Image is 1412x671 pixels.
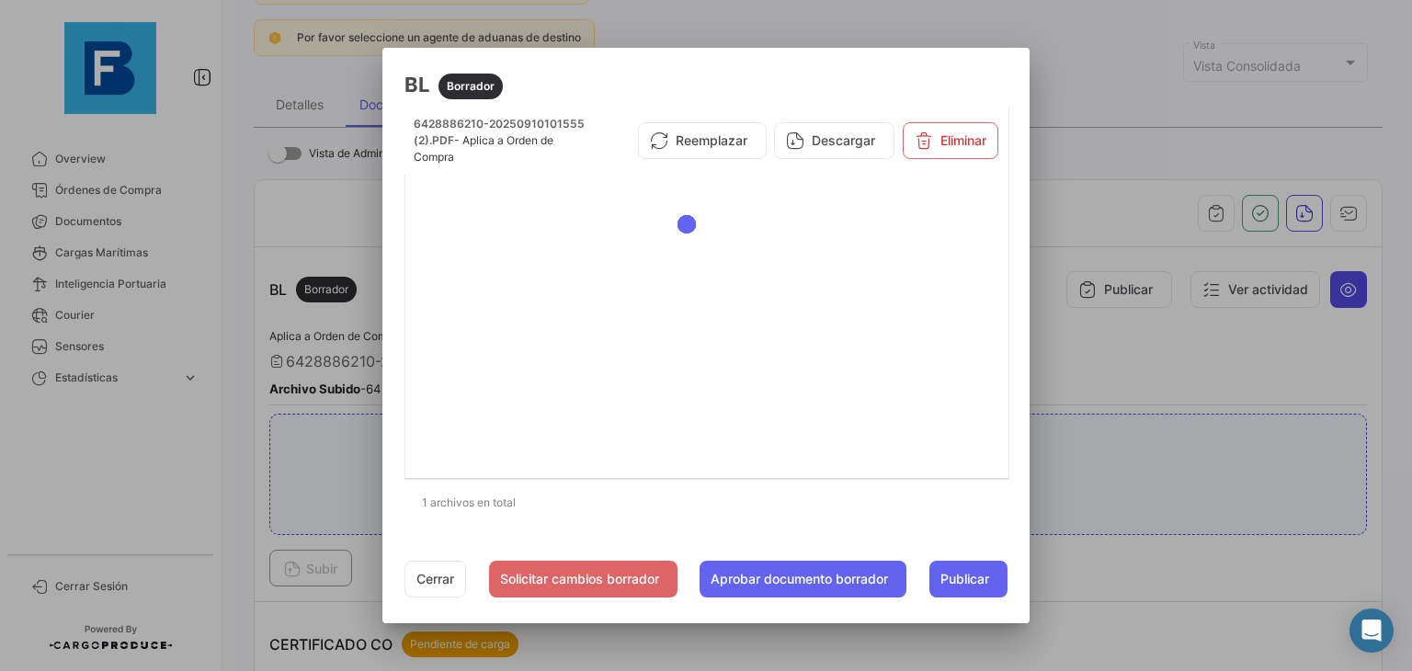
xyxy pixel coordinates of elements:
[414,133,553,164] span: - Aplica a Orden de Compra
[903,122,998,159] button: Eliminar
[404,480,1008,526] div: 1 archivos en total
[774,122,894,159] button: Descargar
[929,561,1008,597] button: Publicar
[447,78,495,95] span: Borrador
[1349,608,1394,653] div: Abrir Intercom Messenger
[638,122,767,159] button: Reemplazar
[940,570,989,588] span: Publicar
[404,70,1008,99] h3: BL
[700,561,906,597] button: Aprobar documento borrador
[489,561,678,597] button: Solicitar cambios borrador
[404,561,466,597] button: Cerrar
[414,117,585,147] span: 6428886210-20250910101555 (2).PDF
